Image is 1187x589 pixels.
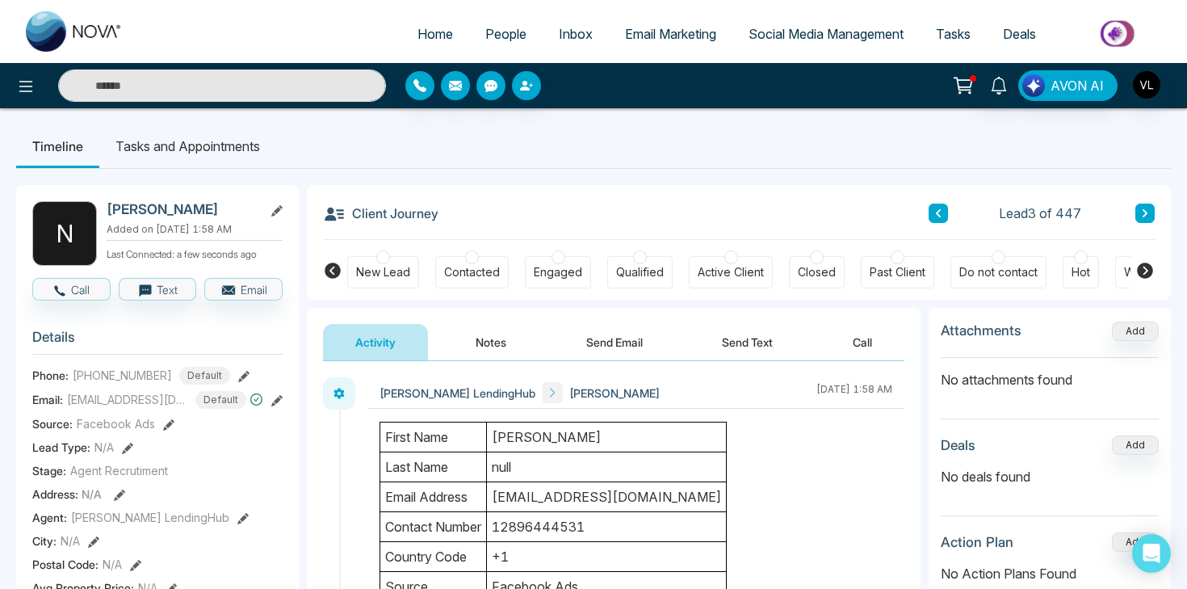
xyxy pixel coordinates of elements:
[356,264,410,280] div: New Lead
[32,509,67,526] span: Agent:
[554,324,675,360] button: Send Email
[77,415,155,432] span: Facebook Ads
[32,486,102,503] span: Address:
[936,26,971,42] span: Tasks
[941,564,1159,583] p: No Action Plans Found
[32,329,283,354] h3: Details
[32,439,90,456] span: Lead Type:
[323,324,428,360] button: Activity
[107,244,283,262] p: Last Connected: a few seconds ago
[179,367,230,385] span: Default
[559,26,593,42] span: Inbox
[543,19,609,49] a: Inbox
[16,124,99,168] li: Timeline
[1072,264,1090,280] div: Hot
[820,324,904,360] button: Call
[61,532,80,549] span: N/A
[67,391,188,408] span: [EMAIL_ADDRESS][DOMAIN_NAME]
[443,324,539,360] button: Notes
[32,556,99,573] span: Postal Code :
[26,11,123,52] img: Nova CRM Logo
[870,264,925,280] div: Past Client
[401,19,469,49] a: Home
[73,367,172,384] span: [PHONE_NUMBER]
[1132,534,1171,573] div: Open Intercom Messenger
[1060,15,1177,52] img: Market-place.gif
[798,264,836,280] div: Closed
[959,264,1038,280] div: Do not contact
[1051,76,1104,95] span: AVON AI
[1018,70,1118,101] button: AVON AI
[1112,435,1159,455] button: Add
[417,26,453,42] span: Home
[1133,71,1160,99] img: User Avatar
[485,26,526,42] span: People
[941,437,975,453] h3: Deals
[82,487,102,501] span: N/A
[444,264,500,280] div: Contacted
[94,439,114,456] span: N/A
[32,532,57,549] span: City :
[107,222,283,237] p: Added on [DATE] 1:58 AM
[380,385,535,402] span: [PERSON_NAME] LendingHub
[1112,532,1159,552] button: Add
[32,367,69,384] span: Phone:
[987,19,1052,49] a: Deals
[204,278,283,301] button: Email
[941,358,1159,389] p: No attachments found
[1112,323,1159,337] span: Add
[920,19,987,49] a: Tasks
[941,467,1159,486] p: No deals found
[107,201,257,217] h2: [PERSON_NAME]
[32,278,111,301] button: Call
[941,322,1021,339] h3: Attachments
[816,382,892,403] div: [DATE] 1:58 AM
[32,462,66,479] span: Stage:
[195,391,246,409] span: Default
[1124,264,1154,280] div: Warm
[1003,26,1036,42] span: Deals
[690,324,805,360] button: Send Text
[32,415,73,432] span: Source:
[999,204,1081,223] span: Lead 3 of 447
[609,19,732,49] a: Email Marketing
[625,26,716,42] span: Email Marketing
[119,278,197,301] button: Text
[941,534,1013,550] h3: Action Plan
[616,264,664,280] div: Qualified
[103,556,122,573] span: N/A
[71,509,229,526] span: [PERSON_NAME] LendingHub
[99,124,276,168] li: Tasks and Appointments
[569,385,660,402] span: [PERSON_NAME]
[698,264,764,280] div: Active Client
[732,19,920,49] a: Social Media Management
[32,391,63,408] span: Email:
[534,264,582,280] div: Engaged
[749,26,904,42] span: Social Media Management
[70,462,168,479] span: Agent Recrutiment
[469,19,543,49] a: People
[1022,74,1045,97] img: Lead Flow
[1112,322,1159,341] button: Add
[32,201,97,266] div: N
[323,201,438,225] h3: Client Journey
